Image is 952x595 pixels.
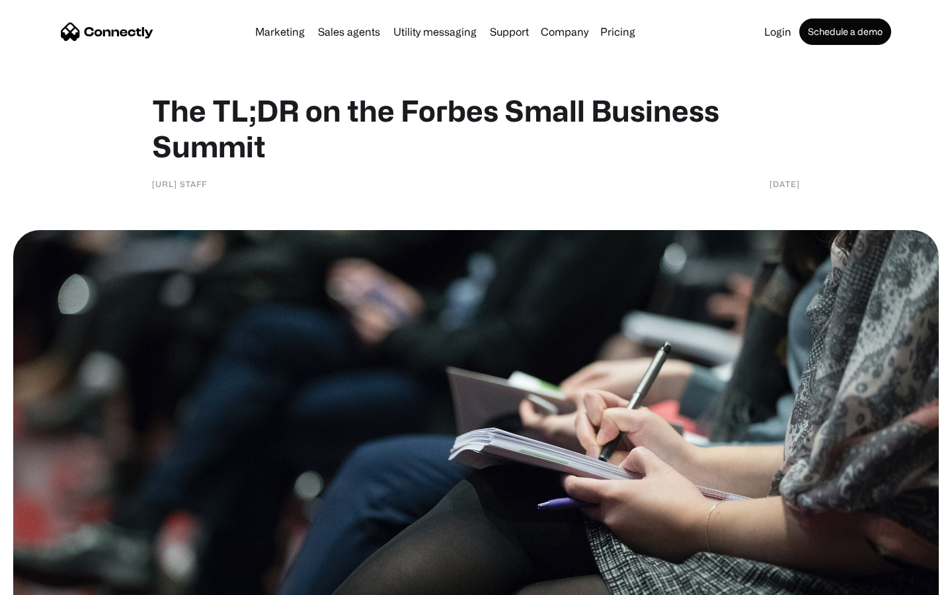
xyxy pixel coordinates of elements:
[13,572,79,590] aside: Language selected: English
[26,572,79,590] ul: Language list
[152,93,800,164] h1: The TL;DR on the Forbes Small Business Summit
[485,26,534,37] a: Support
[759,26,797,37] a: Login
[595,26,641,37] a: Pricing
[250,26,310,37] a: Marketing
[799,19,891,45] a: Schedule a demo
[313,26,385,37] a: Sales agents
[541,22,588,41] div: Company
[770,177,800,190] div: [DATE]
[388,26,482,37] a: Utility messaging
[152,177,207,190] div: [URL] Staff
